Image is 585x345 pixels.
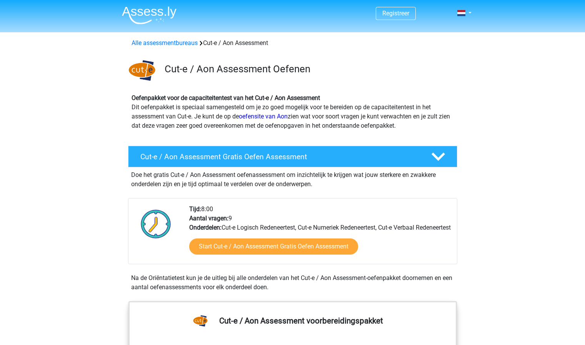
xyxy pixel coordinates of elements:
[122,6,177,24] img: Assessly
[132,94,320,102] b: Oefenpakket voor de capaciteitentest van het Cut-e / Aon Assessment
[239,113,288,120] a: oefensite van Aon
[128,273,457,292] div: Na de Oriëntatietest kun je de uitleg bij alle onderdelen van het Cut-e / Aon Assessment-oefenpak...
[183,205,457,264] div: 8:00 9 Cut-e Logisch Redeneertest, Cut-e Numeriek Redeneertest, Cut-e Verbaal Redeneertest
[189,224,222,231] b: Onderdelen:
[128,167,457,189] div: Doe het gratis Cut-e / Aon Assessment oefenassessment om inzichtelijk te krijgen wat jouw sterker...
[128,38,457,48] div: Cut-e / Aon Assessment
[382,10,409,17] a: Registreer
[165,63,451,75] h3: Cut-e / Aon Assessment Oefenen
[140,152,419,161] h4: Cut-e / Aon Assessment Gratis Oefen Assessment
[189,205,201,213] b: Tijd:
[132,93,454,130] p: Dit oefenpakket is speciaal samengesteld om je zo goed mogelijk voor te bereiden op de capaciteit...
[132,39,198,47] a: Alle assessmentbureaus
[128,57,156,84] img: Cut-e Logo
[189,215,228,222] b: Aantal vragen:
[125,146,460,167] a: Cut-e / Aon Assessment Gratis Oefen Assessment
[189,238,358,255] a: Start Cut-e / Aon Assessment Gratis Oefen Assessment
[137,205,175,243] img: Klok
